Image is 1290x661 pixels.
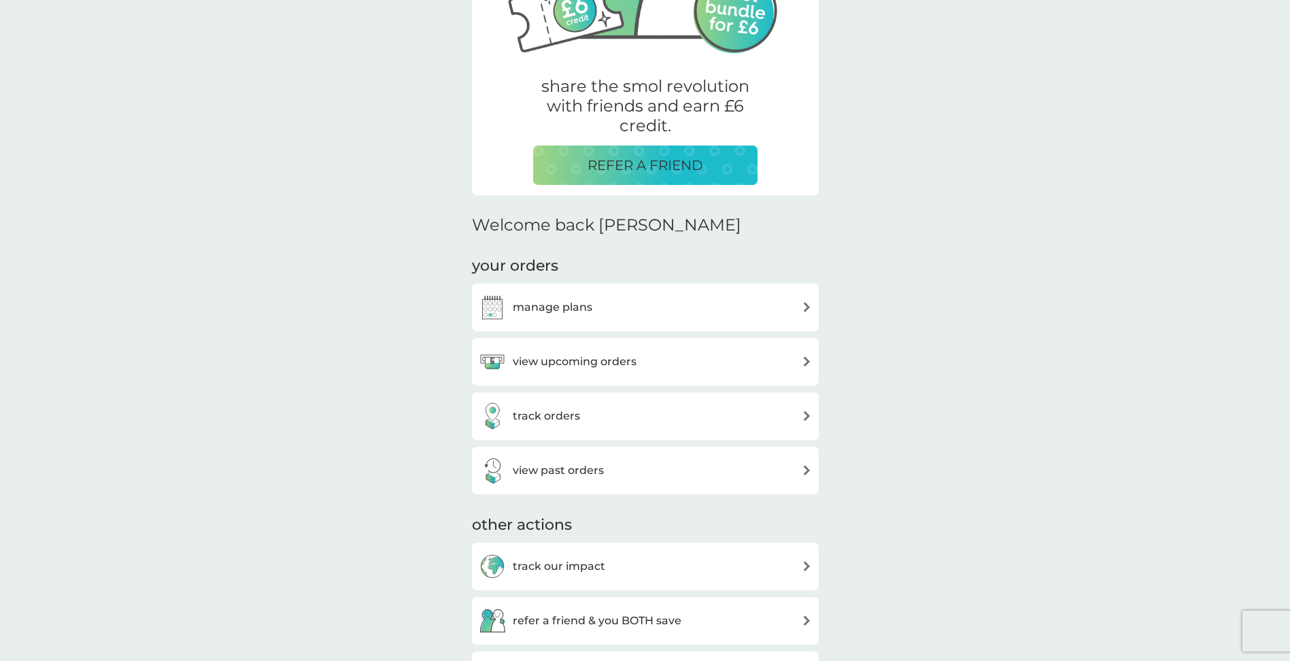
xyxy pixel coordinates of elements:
[472,216,741,235] h2: Welcome back [PERSON_NAME]
[588,154,703,176] p: REFER A FRIEND
[513,612,681,630] h3: refer a friend & you BOTH save
[533,146,758,185] button: REFER A FRIEND
[802,411,812,421] img: arrow right
[513,558,605,575] h3: track our impact
[802,302,812,312] img: arrow right
[802,561,812,571] img: arrow right
[802,356,812,367] img: arrow right
[513,462,604,479] h3: view past orders
[472,515,572,536] h3: other actions
[513,353,636,371] h3: view upcoming orders
[533,77,758,135] p: share the smol revolution with friends and earn £6 credit.
[802,465,812,475] img: arrow right
[472,256,558,277] h3: your orders
[513,299,592,316] h3: manage plans
[802,615,812,626] img: arrow right
[513,407,580,425] h3: track orders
